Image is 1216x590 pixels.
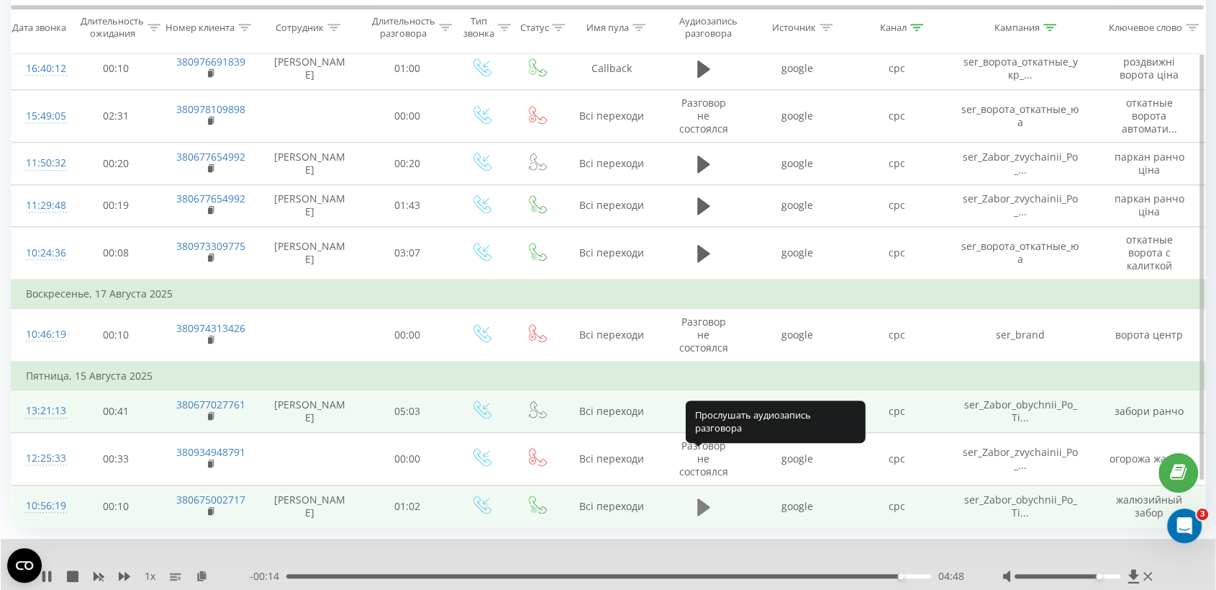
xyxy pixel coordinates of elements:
[70,89,162,143] td: 02:31
[12,280,1205,308] td: Воскресенье, 17 Августа 2025
[176,102,245,116] a: 380978109898
[26,397,55,425] div: 13:21:13
[679,439,728,478] span: Разговор не состоялся
[963,150,1078,176] span: ser_Zabor_zvychainii_Po_...
[563,390,659,432] td: Всі переходи
[361,226,453,280] td: 03:07
[947,89,1094,143] td: ser_ворота_откатные_юа
[70,432,162,486] td: 00:33
[176,150,245,164] a: 380677654992
[748,432,847,486] td: google
[361,432,453,486] td: 00:00
[70,184,162,226] td: 00:19
[1121,96,1176,135] span: откатные ворота автомати...
[898,573,904,579] div: Accessibility label
[258,48,360,89] td: [PERSON_NAME]
[847,486,946,527] td: cpc
[361,89,453,143] td: 00:00
[1094,226,1204,280] td: откатные ворота с калиткой
[563,226,659,280] td: Всі переходи
[26,102,55,130] div: 15:49:05
[563,432,659,486] td: Всі переходи
[70,390,162,432] td: 00:41
[563,486,659,527] td: Всі переходи
[563,48,659,89] td: Callback
[165,21,235,33] div: Номер клиента
[463,15,494,40] div: Тип звонка
[748,89,847,143] td: google
[7,548,42,583] button: Open CMP widget
[772,21,816,33] div: Источник
[847,143,946,184] td: cpc
[361,184,453,226] td: 01:43
[947,226,1094,280] td: ser_ворота_откатные_юа
[963,445,1078,472] span: ser_Zabor_zvychainii_Po_...
[880,21,907,33] div: Канал
[70,308,162,362] td: 00:10
[748,184,847,226] td: google
[176,398,245,411] a: 380677027761
[12,362,1205,390] td: Пятница, 15 Августа 2025
[1109,21,1182,33] div: Ключевое слово
[70,48,162,89] td: 00:10
[847,89,946,143] td: cpc
[748,486,847,527] td: google
[847,184,946,226] td: cpc
[563,89,659,143] td: Всі переходи
[26,239,55,267] div: 10:24:36
[748,143,847,184] td: google
[258,184,360,226] td: [PERSON_NAME]
[361,486,453,527] td: 01:02
[519,21,548,33] div: Статус
[176,493,245,506] a: 380675002717
[1197,509,1208,520] span: 3
[12,21,66,33] div: Дата звонка
[1094,143,1204,184] td: паркан ранчо ціна
[748,48,847,89] td: google
[963,55,1077,81] span: ser_ворота_откатные_укр_...
[258,226,360,280] td: [PERSON_NAME]
[748,226,847,280] td: google
[70,486,162,527] td: 00:10
[1094,486,1204,527] td: жалюзийный забор
[258,143,360,184] td: [PERSON_NAME]
[361,143,453,184] td: 00:20
[176,321,245,335] a: 380974313426
[1094,308,1204,362] td: ворота центр
[563,143,659,184] td: Всі переходи
[176,445,245,459] a: 380934948791
[586,21,629,33] div: Имя пула
[1094,390,1204,432] td: забори ранчо
[847,432,946,486] td: cpc
[145,569,155,584] span: 1 x
[672,15,744,40] div: Аудиозапись разговора
[847,390,946,432] td: cpc
[563,308,659,362] td: Всі переходи
[847,226,946,280] td: cpc
[1094,432,1204,486] td: огорожа жалюзі
[258,486,360,527] td: [PERSON_NAME]
[276,21,324,33] div: Сотрудник
[679,315,728,354] span: Разговор не состоялся
[361,48,453,89] td: 01:00
[70,143,162,184] td: 00:20
[963,493,1076,519] span: ser_Zabor_obychnii_Po_Ti...
[847,48,946,89] td: cpc
[250,569,286,584] span: - 00:14
[963,192,1078,218] span: ser_Zabor_zvychainii_Po_...
[26,321,55,349] div: 10:46:19
[26,492,55,520] div: 10:56:19
[1167,509,1202,543] iframe: Intercom live chat
[258,390,360,432] td: [PERSON_NAME]
[176,55,245,68] a: 380976691839
[686,401,866,443] div: Прослушать аудиозапись разговора
[938,569,964,584] span: 04:48
[994,21,1040,33] div: Кампания
[176,192,245,205] a: 380677654992
[748,390,847,432] td: google
[847,308,946,362] td: cpc
[1094,48,1204,89] td: роздвижні ворота ціна
[361,390,453,432] td: 05:03
[563,184,659,226] td: Всі переходи
[372,15,435,40] div: Длительность разговора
